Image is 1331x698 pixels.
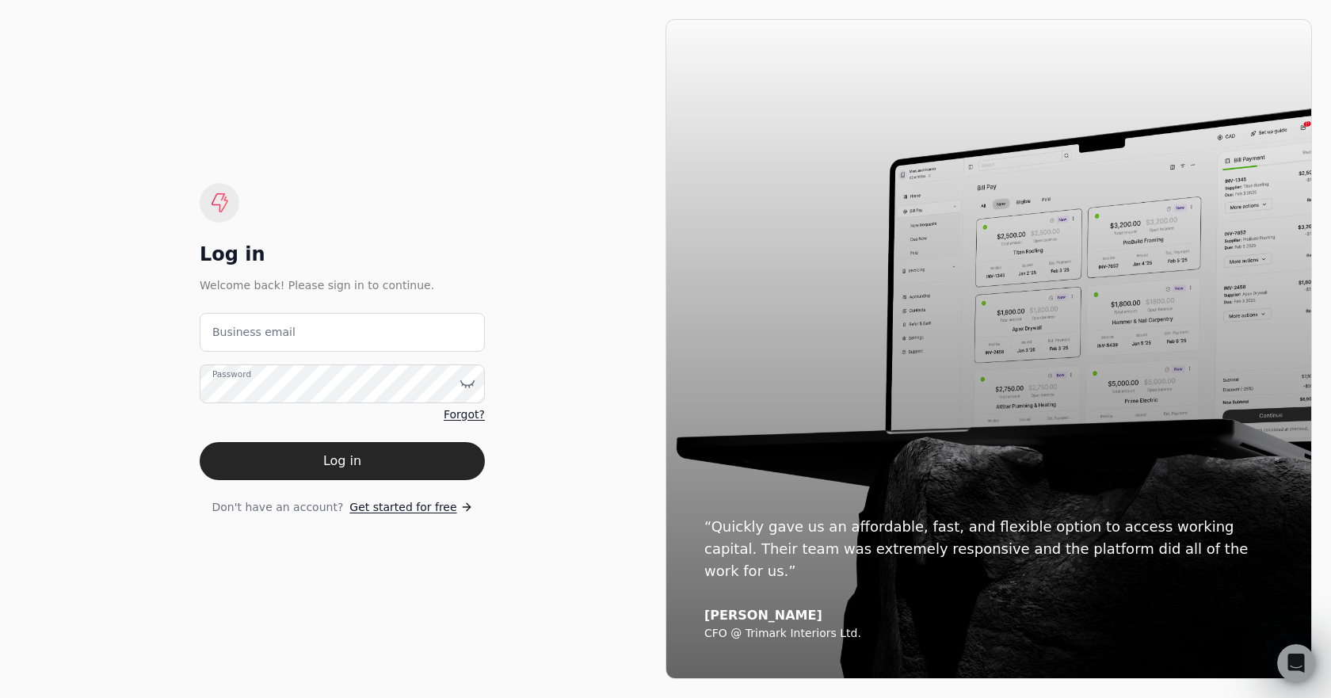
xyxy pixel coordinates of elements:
a: Get started for free [349,499,472,516]
button: Log in [200,442,485,480]
span: Get started for free [349,499,456,516]
div: CFO @ Trimark Interiors Ltd. [704,627,1273,641]
label: Business email [212,324,296,341]
div: “Quickly gave us an affordable, fast, and flexible option to access working capital. Their team w... [704,516,1273,582]
span: Don't have an account? [212,499,343,516]
div: Log in [200,242,485,267]
div: [PERSON_NAME] [704,608,1273,624]
a: Forgot? [444,406,485,423]
label: Password [212,368,251,380]
iframe: Intercom live chat [1277,644,1315,682]
div: Welcome back! Please sign in to continue. [200,277,485,294]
